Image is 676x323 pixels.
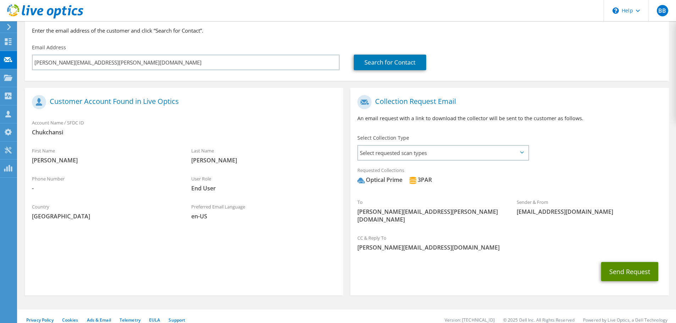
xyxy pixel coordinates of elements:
[32,156,177,164] span: [PERSON_NAME]
[503,317,575,323] li: © 2025 Dell Inc. All Rights Reserved
[32,44,66,51] label: Email Address
[120,317,141,323] a: Telemetry
[357,208,502,223] span: [PERSON_NAME][EMAIL_ADDRESS][PERSON_NAME][DOMAIN_NAME]
[445,317,495,323] li: Version: [TECHNICAL_ID]
[612,7,619,14] svg: \n
[32,212,177,220] span: [GEOGRAPHIC_DATA]
[601,262,658,281] button: Send Request
[350,195,510,227] div: To
[358,146,528,160] span: Select requested scan types
[169,317,185,323] a: Support
[517,208,662,216] span: [EMAIL_ADDRESS][DOMAIN_NAME]
[357,176,402,184] div: Optical Prime
[25,143,184,168] div: First Name
[32,27,662,34] h3: Enter the email address of the customer and click “Search for Contact”.
[25,115,343,140] div: Account Name / SFDC ID
[191,156,336,164] span: [PERSON_NAME]
[191,184,336,192] span: End User
[354,55,426,70] a: Search for Contact
[32,95,332,109] h1: Customer Account Found in Live Optics
[350,163,669,191] div: Requested Collections
[149,317,160,323] a: EULA
[357,115,661,122] p: An email request with a link to download the collector will be sent to the customer as follows.
[409,176,432,184] div: 3PAR
[87,317,111,323] a: Ads & Email
[357,95,658,109] h1: Collection Request Email
[184,143,344,168] div: Last Name
[184,199,344,224] div: Preferred Email Language
[510,195,669,219] div: Sender & From
[25,199,184,224] div: Country
[657,5,668,16] span: BB
[184,171,344,196] div: User Role
[25,171,184,196] div: Phone Number
[32,184,177,192] span: -
[583,317,667,323] li: Powered by Live Optics, a Dell Technology
[191,212,336,220] span: en-US
[26,317,54,323] a: Privacy Policy
[350,230,669,255] div: CC & Reply To
[357,244,661,251] span: [PERSON_NAME][EMAIL_ADDRESS][DOMAIN_NAME]
[62,317,78,323] a: Cookies
[357,134,409,141] label: Select Collection Type
[32,128,336,136] span: Chukchansi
